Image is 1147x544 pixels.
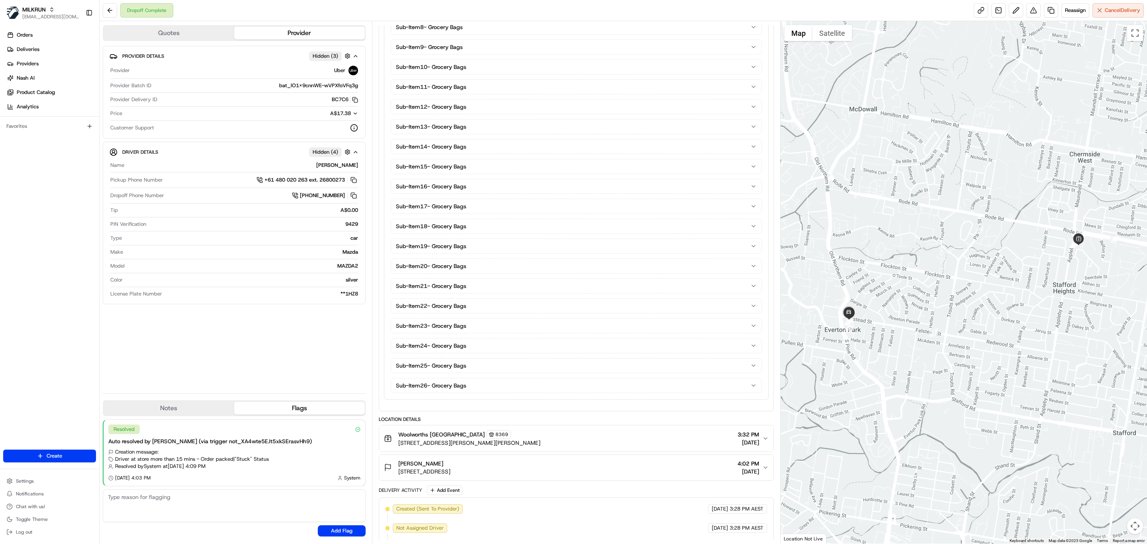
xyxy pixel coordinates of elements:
a: +61 480 020 263 ext. 26800273 [256,176,358,184]
div: [PERSON_NAME] [127,162,358,169]
div: Location Not Live [781,534,826,544]
span: Provider Details [122,53,164,59]
span: Hidden ( 3 ) [313,53,338,60]
a: Terms [1097,538,1108,543]
a: Orders [3,29,99,41]
button: Hidden (3) [309,51,352,61]
span: Deliveries [17,46,39,53]
button: Sub-Item16- Grocery Bags [391,179,761,194]
div: 15 [1070,239,1078,248]
button: Sub-Item17- Grocery Bags [391,199,761,213]
button: Flags [234,402,365,415]
div: 14 [1069,239,1078,248]
span: System [344,475,360,481]
button: Driver DetailsHidden (4) [110,145,359,159]
span: Sub-Item 9 - Grocery Bags [396,43,463,51]
span: Sub-Item 16 - Grocery Bags [396,182,466,190]
span: Creation message: [115,448,159,456]
button: Sub-Item9- Grocery Bags [391,40,761,54]
span: Log out [16,529,32,535]
button: Sub-Item19- Grocery Bags [391,239,761,253]
span: License Plate Number [110,290,162,297]
button: Woolworths [GEOGRAPHIC_DATA]8369[STREET_ADDRESS][PERSON_NAME][PERSON_NAME]3:32 PM[DATE] [379,425,773,452]
button: Show street map [785,25,812,41]
img: uber-new-logo.jpeg [348,66,358,75]
a: Open this area in Google Maps (opens a new window) [783,533,809,544]
span: Reassign [1065,7,1086,14]
span: Driver Details [122,149,158,155]
button: Sub-Item11- Grocery Bags [391,80,761,94]
span: 8369 [495,431,508,438]
span: [DATE] [738,438,759,446]
span: Product Catalog [17,89,55,96]
button: Sub-Item8- Grocery Bags [391,20,761,34]
button: Sub-Item10- Grocery Bags [391,60,761,74]
span: +61 480 020 263 ext. 26800273 [264,176,345,184]
button: Notes [104,402,234,415]
button: Sub-Item14- Grocery Bags [391,139,761,154]
span: Map data ©2025 Google [1049,538,1092,543]
div: A$0.00 [121,207,358,214]
span: [EMAIL_ADDRESS][DOMAIN_NAME] [22,14,79,20]
div: silver [126,276,358,284]
button: Sub-Item25- Grocery Bags [391,358,761,373]
span: 3:28 PM AEST [730,505,763,513]
span: PIN Verification [110,221,146,228]
button: Show satellite imagery [812,25,852,41]
span: Orders [17,31,33,39]
button: CancelDelivery [1092,3,1144,18]
div: MAZDA2 [128,262,358,270]
span: Color [110,276,123,284]
a: Product Catalog [3,86,99,99]
div: Auto resolved by [PERSON_NAME] (via trigger not_XA4wte5EJt5xkSErasvHh9) [108,437,360,445]
span: A$17.38 [330,110,351,117]
span: Resolved by System [115,463,161,470]
button: Keyboard shortcuts [1010,538,1044,544]
span: Hidden ( 4 ) [313,149,338,156]
div: Favorites [3,120,96,133]
button: Hidden (4) [309,147,352,157]
span: Sub-Item 8 - Grocery Bags [396,23,463,31]
span: Providers [17,60,39,67]
div: 9429 [149,221,358,228]
span: Sub-Item 14 - Grocery Bags [396,143,466,151]
span: [DATE] [738,468,759,476]
div: car [125,235,358,242]
span: Sub-Item 24 - Grocery Bags [396,342,466,350]
span: Sub-Item 22 - Grocery Bags [396,302,466,310]
span: Dropoff Phone Number [110,192,164,199]
div: 18 [1077,230,1086,239]
span: 4:02 PM [738,460,759,468]
button: Provider [234,27,365,39]
span: MILKRUN [22,6,46,14]
div: Delivery Activity [379,487,422,493]
span: Created (Sent To Provider) [396,505,459,513]
span: Provider Delivery ID [110,96,157,103]
span: Driver at store more than 15 mins - Order packed | "Stuck" Status [115,456,269,463]
button: Toggle fullscreen view [1127,25,1143,41]
a: Providers [3,57,99,70]
span: Not Assigned Driver [396,524,444,532]
button: Sub-Item18- Grocery Bags [391,219,761,233]
span: Sub-Item 26 - Grocery Bags [396,382,466,389]
span: Tip [110,207,118,214]
span: Woolworths [GEOGRAPHIC_DATA] [398,431,485,438]
button: Reassign [1061,3,1089,18]
button: Sub-Item23- Grocery Bags [391,319,761,333]
span: Toggle Theme [16,516,48,522]
button: Add Flag [318,525,366,536]
button: A$17.38 [288,110,358,117]
span: [STREET_ADDRESS][PERSON_NAME][PERSON_NAME] [398,439,540,447]
span: Model [110,262,125,270]
span: Uber [334,67,345,74]
a: Nash AI [3,72,99,84]
div: 10 [1071,237,1080,246]
button: Sub-Item22- Grocery Bags [391,299,761,313]
span: Sub-Item 17 - Grocery Bags [396,202,466,210]
span: Sub-Item 13 - Grocery Bags [396,123,466,131]
div: 21 [845,322,854,331]
div: Location Details [379,416,774,423]
span: Sub-Item 12 - Grocery Bags [396,103,466,111]
button: Toggle Theme [3,514,96,525]
span: Price [110,110,122,117]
